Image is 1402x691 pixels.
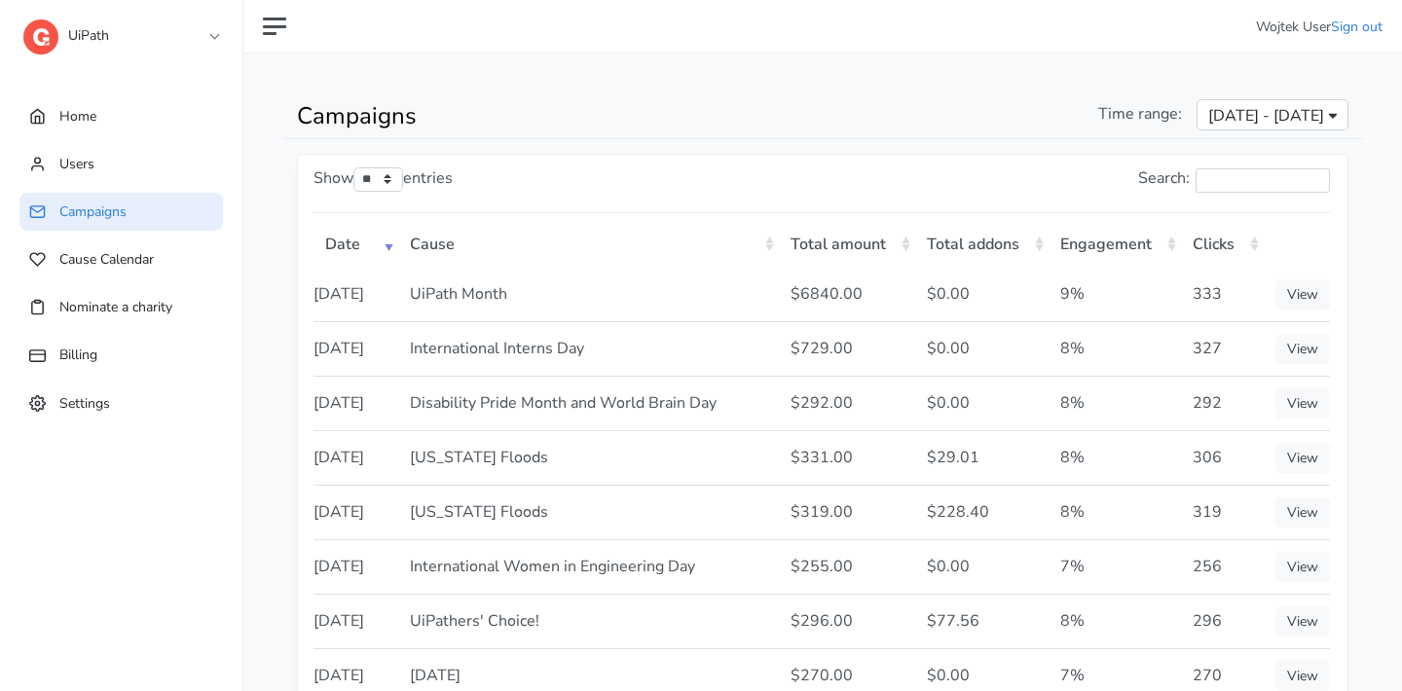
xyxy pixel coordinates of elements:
[1196,168,1330,193] input: Search:
[398,539,778,594] td: International Women in Engineering Day
[398,321,778,376] td: International Interns Day
[297,102,808,130] h1: Campaigns
[779,485,915,539] td: $319.00
[398,485,778,539] td: [US_STATE] Floods
[1331,18,1383,36] a: Sign out
[779,539,915,594] td: $255.00
[19,288,223,326] a: Nominate a charity
[915,268,1049,321] td: $0.00
[779,376,915,430] td: $292.00
[314,218,398,268] th: Date: activate to sort column ascending
[1256,17,1383,37] li: Wojtek User
[59,202,127,221] span: Campaigns
[915,376,1049,430] td: $0.00
[314,485,398,539] td: [DATE]
[19,384,223,422] a: Settings
[314,430,398,485] td: [DATE]
[1049,430,1181,485] td: 8%
[23,19,58,55] img: logo-dashboard-4662da770dd4bea1a8774357aa970c5cb092b4650ab114813ae74da458e76571.svg
[59,345,97,364] span: Billing
[314,166,453,192] label: Show entries
[1049,218,1181,268] th: Engagement: activate to sort column ascending
[1138,166,1330,193] label: Search:
[779,268,915,321] td: $6840.00
[314,539,398,594] td: [DATE]
[1049,539,1181,594] td: 7%
[915,594,1049,648] td: $77.56
[314,376,398,430] td: [DATE]
[1181,376,1264,430] td: 292
[59,250,154,269] span: Cause Calendar
[779,430,915,485] td: $331.00
[915,218,1049,268] th: Total addons: activate to sort column ascending
[353,167,403,192] select: Showentries
[1181,539,1264,594] td: 256
[1181,321,1264,376] td: 327
[398,268,778,321] td: UiPath Month
[19,145,223,183] a: Users
[19,97,223,135] a: Home
[1208,104,1324,127] span: [DATE] - [DATE]
[1049,321,1181,376] td: 8%
[1275,497,1330,527] a: View
[1275,388,1330,418] a: View
[915,321,1049,376] td: $0.00
[19,193,223,231] a: Campaigns
[1275,606,1330,636] a: View
[1049,376,1181,430] td: 8%
[1049,485,1181,539] td: 8%
[314,321,398,376] td: [DATE]
[59,155,94,173] span: Users
[1181,268,1264,321] td: 333
[1275,334,1330,364] a: View
[1098,102,1182,126] span: Time range:
[915,485,1049,539] td: $228.40
[1275,661,1330,691] a: View
[398,376,778,430] td: Disability Pride Month and World Brain Day
[1181,594,1264,648] td: 296
[59,107,96,126] span: Home
[59,298,172,316] span: Nominate a charity
[1049,268,1181,321] td: 9%
[398,218,778,268] th: Cause: activate to sort column ascending
[1275,552,1330,582] a: View
[915,539,1049,594] td: $0.00
[1275,279,1330,309] a: View
[19,336,223,374] a: Billing
[779,218,915,268] th: Total amount: activate to sort column ascending
[1181,485,1264,539] td: 319
[19,240,223,278] a: Cause Calendar
[398,430,778,485] td: [US_STATE] Floods
[23,14,218,49] a: UiPath
[314,268,398,321] td: [DATE]
[779,321,915,376] td: $729.00
[779,594,915,648] td: $296.00
[1049,594,1181,648] td: 8%
[1181,430,1264,485] td: 306
[398,594,778,648] td: UiPathers' Choice!
[1181,218,1264,268] th: Clicks: activate to sort column ascending
[1275,443,1330,473] a: View
[59,393,110,412] span: Settings
[314,594,398,648] td: [DATE]
[915,430,1049,485] td: $29.01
